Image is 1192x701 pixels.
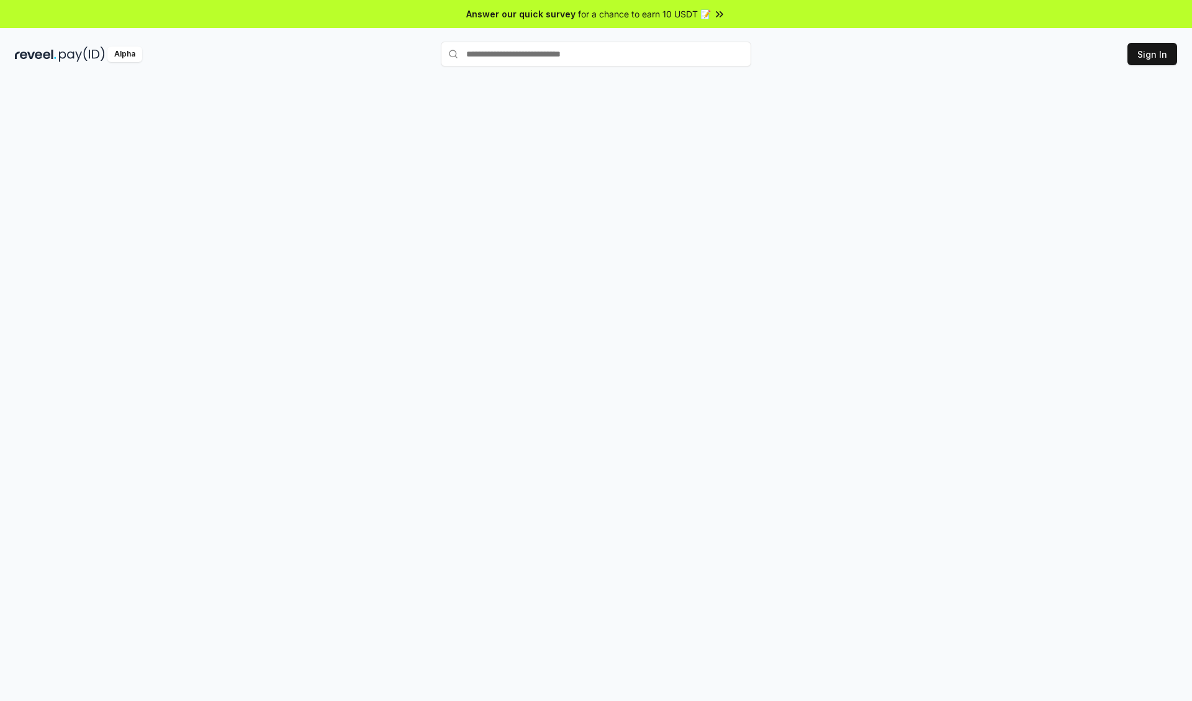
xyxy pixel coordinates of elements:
img: reveel_dark [15,47,56,62]
span: Answer our quick survey [466,7,576,20]
button: Sign In [1127,43,1177,65]
span: for a chance to earn 10 USDT 📝 [578,7,711,20]
div: Alpha [107,47,142,62]
img: pay_id [59,47,105,62]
